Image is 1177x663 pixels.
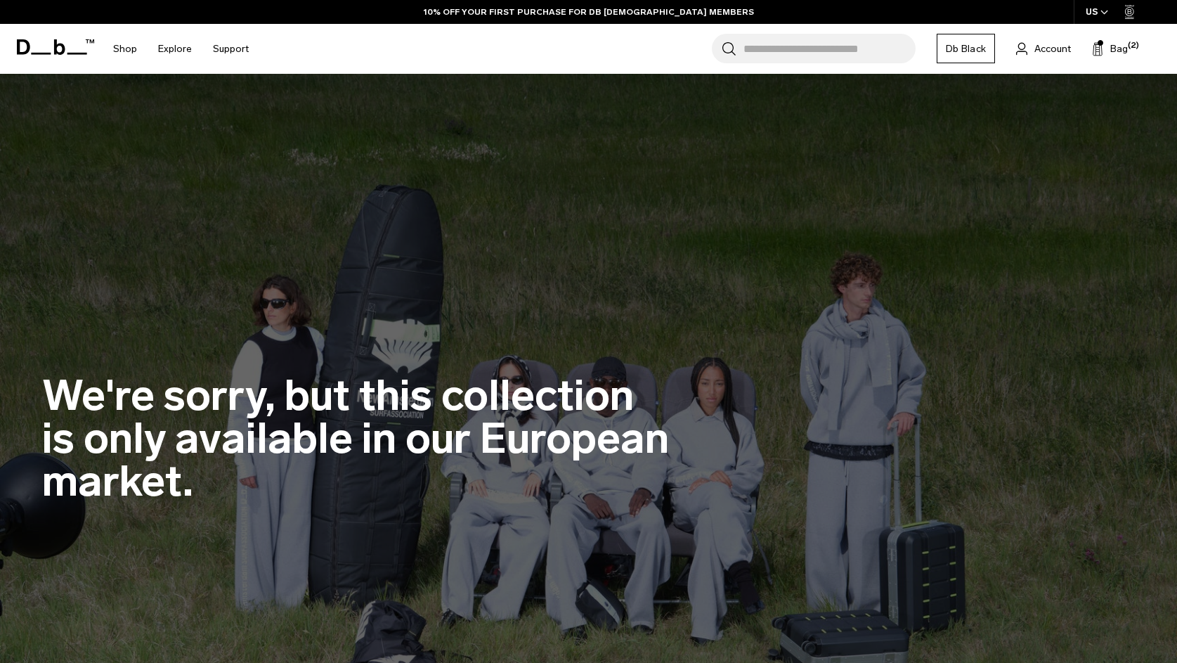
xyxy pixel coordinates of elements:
a: Shop [113,24,137,74]
nav: Main Navigation [103,24,259,74]
span: Account [1034,41,1071,56]
a: Support [213,24,249,74]
span: (2) [1128,40,1139,52]
a: Account [1016,40,1071,57]
a: Explore [158,24,192,74]
span: Bag [1110,41,1128,56]
button: Bag (2) [1092,40,1128,57]
h2: We're sorry, but this collection is only available in our European market. [42,374,675,503]
a: Db Black [937,34,995,63]
a: 10% OFF YOUR FIRST PURCHASE FOR DB [DEMOGRAPHIC_DATA] MEMBERS [424,6,754,18]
